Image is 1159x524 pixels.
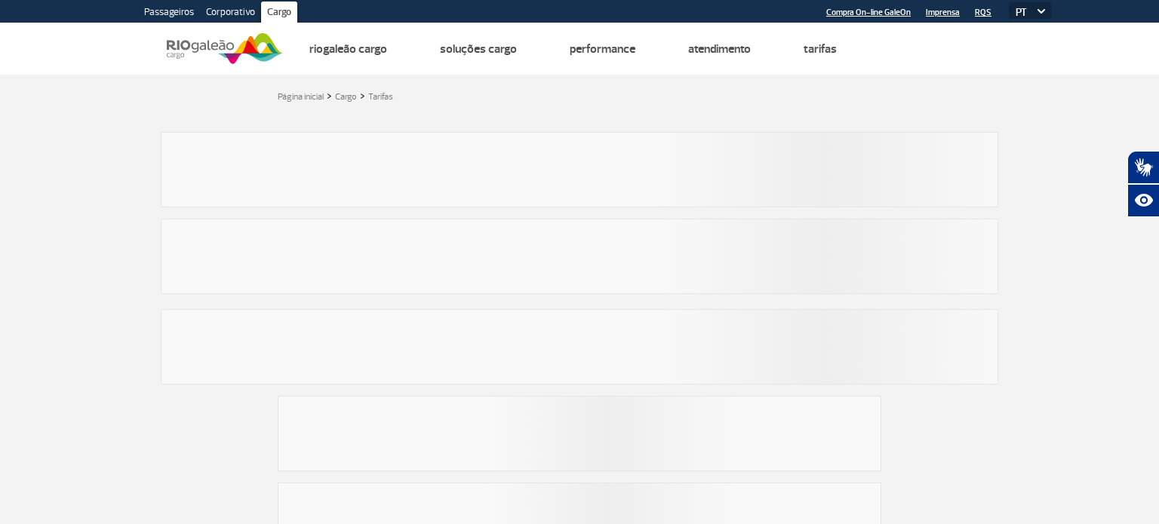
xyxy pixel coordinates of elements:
[200,2,261,26] a: Corporativo
[360,87,365,104] a: >
[1127,151,1159,217] div: Plugin de acessibilidade da Hand Talk.
[278,91,324,103] a: Página inicial
[804,41,837,57] a: Tarifas
[1127,151,1159,184] button: Abrir tradutor de língua de sinais.
[138,2,200,26] a: Passageiros
[335,91,357,103] a: Cargo
[688,41,751,57] a: Atendimento
[975,8,991,17] a: RQS
[926,8,960,17] a: Imprensa
[368,91,393,103] a: Tarifas
[1127,184,1159,217] button: Abrir recursos assistivos.
[327,87,332,104] a: >
[570,41,635,57] a: Performance
[261,2,297,26] a: Cargo
[440,41,517,57] a: Soluções Cargo
[826,8,911,17] a: Compra On-line GaleOn
[309,41,387,57] a: Riogaleão Cargo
